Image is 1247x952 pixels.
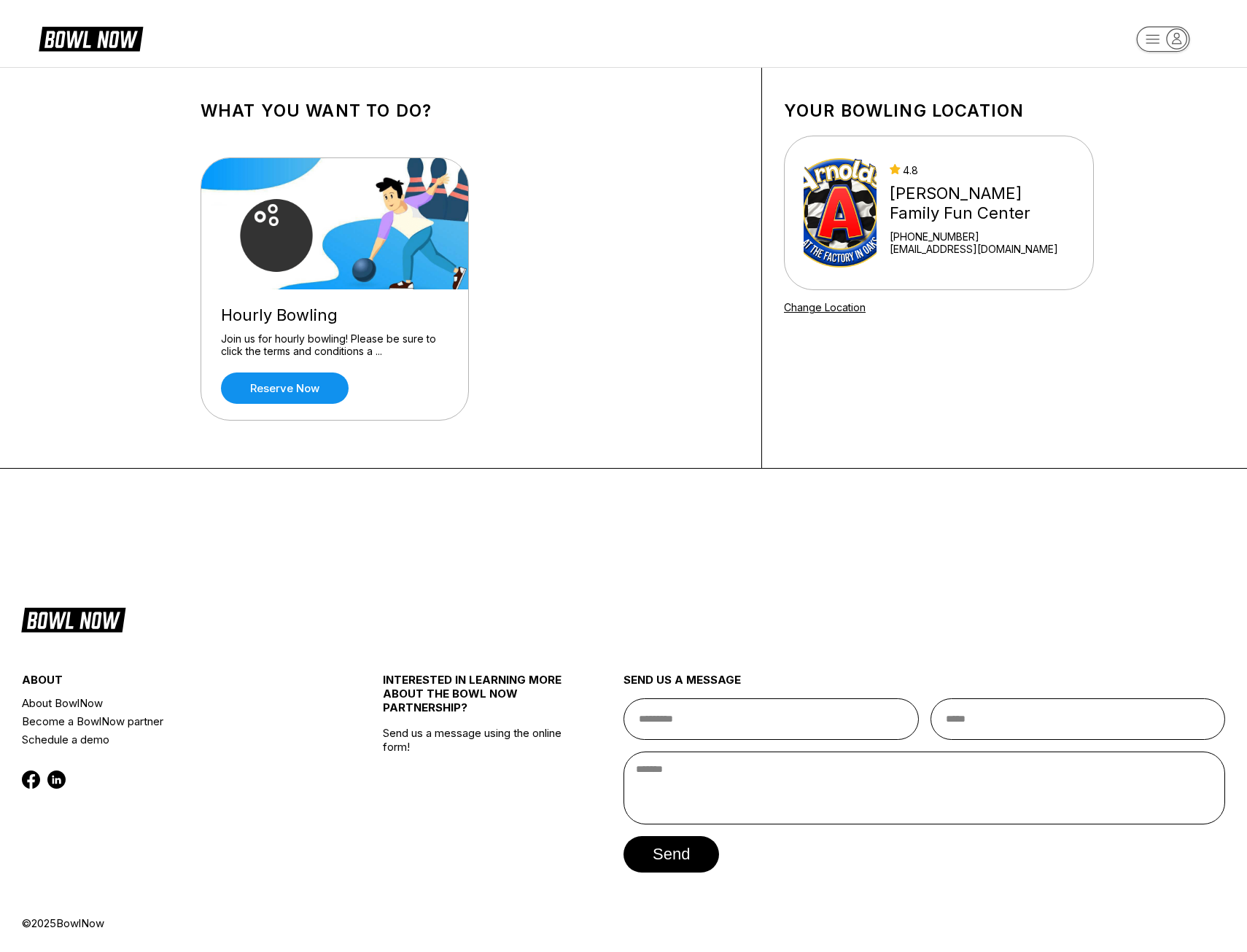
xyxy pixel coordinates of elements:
div: [PERSON_NAME] Family Fun Center [890,184,1074,223]
div: Hourly Bowling [221,305,448,325]
div: Send us a message using the online form! [383,641,564,916]
h1: Your bowling location [784,101,1094,121]
div: send us a message [623,673,1225,698]
button: send [623,836,719,873]
div: © 2025 BowlNow [22,916,1225,930]
a: Become a BowlNow partner [22,712,323,730]
a: [EMAIL_ADDRESS][DOMAIN_NAME] [890,243,1074,255]
div: 4.8 [890,164,1074,176]
div: Join us for hourly bowling! Please be sure to click the terms and conditions a ... [221,332,448,358]
img: Hourly Bowling [201,158,470,289]
img: Arnold's Family Fun Center [804,158,877,268]
a: Schedule a demo [22,730,323,749]
h1: What you want to do? [201,101,739,121]
div: INTERESTED IN LEARNING MORE ABOUT THE BOWL NOW PARTNERSHIP? [383,673,564,726]
a: Reserve now [221,372,349,404]
div: [PHONE_NUMBER] [890,230,1074,243]
a: About BowlNow [22,694,323,712]
a: Change Location [784,301,866,313]
div: about [22,673,323,694]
